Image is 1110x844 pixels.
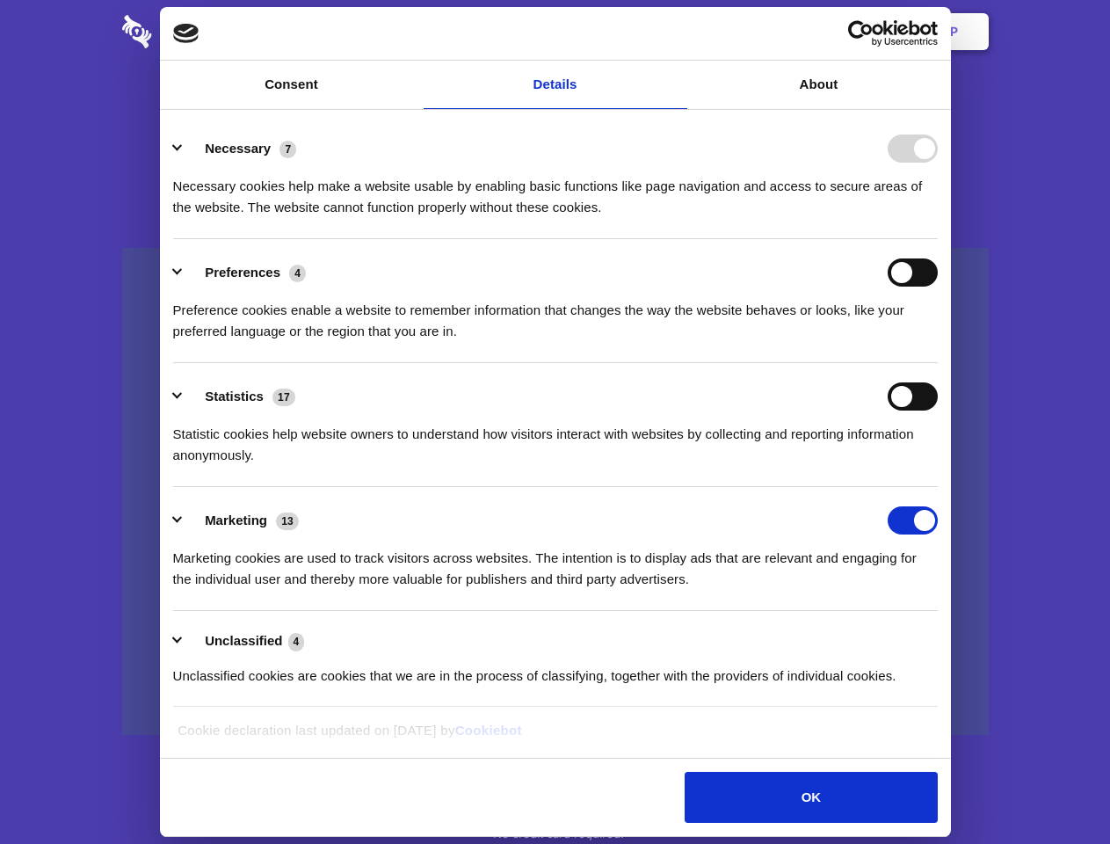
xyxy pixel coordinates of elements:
button: Unclassified (4) [173,630,316,652]
label: Preferences [205,265,280,280]
div: Marketing cookies are used to track visitors across websites. The intention is to display ads tha... [173,535,938,590]
h1: Eliminate Slack Data Loss. [122,79,989,142]
a: Contact [713,4,794,59]
div: Preference cookies enable a website to remember information that changes the way the website beha... [173,287,938,342]
a: Wistia video thumbnail [122,248,989,736]
label: Necessary [205,141,271,156]
span: 7 [279,141,296,158]
h4: Auto-redaction of sensitive data, encrypted data sharing and self-destructing private chats. Shar... [122,160,989,218]
label: Statistics [205,389,264,404]
a: Pricing [516,4,592,59]
button: OK [685,772,937,823]
span: 4 [289,265,306,282]
span: 4 [288,633,305,651]
div: Necessary cookies help make a website usable by enabling basic functions like page navigation and... [173,163,938,218]
span: 17 [272,389,295,406]
button: Marketing (13) [173,506,310,535]
a: Login [797,4,874,59]
a: Cookiebot [455,723,522,738]
div: Unclassified cookies are cookies that we are in the process of classifying, together with the pro... [173,652,938,687]
button: Necessary (7) [173,135,308,163]
a: Consent [160,61,424,109]
button: Statistics (17) [173,382,307,411]
a: Details [424,61,687,109]
span: 13 [276,513,299,530]
img: logo-wordmark-white-trans-d4663122ce5f474addd5e946df7df03e33cb6a1c49d2221995e7729f52c070b2.svg [122,15,272,48]
img: logo [173,24,200,43]
button: Preferences (4) [173,258,317,287]
a: About [687,61,951,109]
div: Statistic cookies help website owners to understand how visitors interact with websites by collec... [173,411,938,466]
a: Usercentrics Cookiebot - opens in a new window [784,20,938,47]
div: Cookie declaration last updated on [DATE] by [164,720,946,754]
label: Marketing [205,513,267,527]
iframe: Drift Widget Chat Controller [1022,756,1089,823]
